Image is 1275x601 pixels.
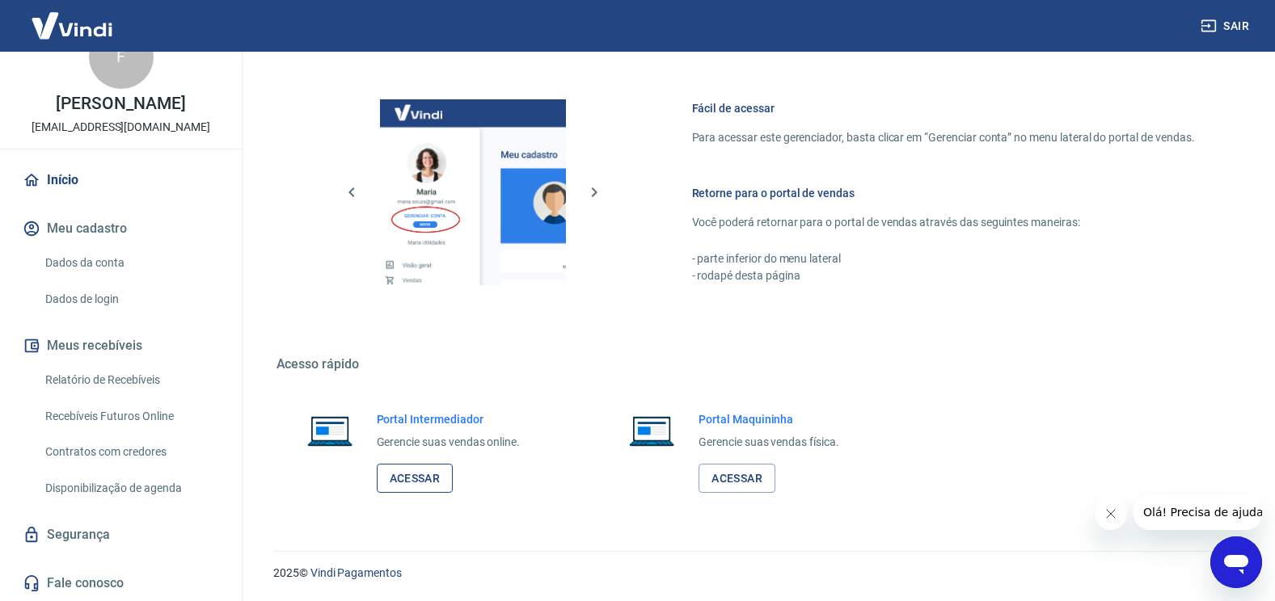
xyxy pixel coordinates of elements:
div: F [89,24,154,89]
a: Segurança [19,517,222,553]
p: Gerencie suas vendas física. [699,434,839,451]
button: Sair [1197,11,1256,41]
a: Relatório de Recebíveis [39,364,222,397]
button: Meu cadastro [19,211,222,246]
p: Gerencie suas vendas online. [377,434,521,451]
a: Disponibilização de agenda [39,472,222,505]
a: Vindi Pagamentos [310,566,402,579]
img: Imagem de um notebook aberto [618,411,686,450]
a: Dados de login [39,283,222,316]
img: Imagem de um notebook aberto [296,411,364,450]
button: Meus recebíveis [19,328,222,364]
h6: Retorne para o portal de vendas [692,185,1195,201]
p: [EMAIL_ADDRESS][DOMAIN_NAME] [32,119,210,136]
a: Acessar [699,464,775,494]
iframe: Fechar mensagem [1095,498,1127,530]
iframe: Botão para abrir a janela de mensagens [1210,536,1262,588]
p: Você poderá retornar para o portal de vendas através das seguintes maneiras: [692,214,1195,231]
img: Vindi [19,1,125,50]
a: Acessar [377,464,454,494]
p: - rodapé desta página [692,267,1195,284]
img: Imagem da dashboard mostrando o botão de gerenciar conta na sidebar no lado esquerdo [380,99,566,285]
a: Dados da conta [39,246,222,279]
span: Olá! Precisa de ajuda? [10,11,136,24]
a: Contratos com credores [39,435,222,469]
p: Para acessar este gerenciador, basta clicar em “Gerenciar conta” no menu lateral do portal de ven... [692,129,1195,146]
p: [PERSON_NAME] [56,95,185,112]
p: - parte inferior do menu lateral [692,250,1195,267]
p: 2025 © [273,565,1236,582]
h6: Portal Intermediador [377,411,521,427]
h5: Acesso rápido [277,356,1234,372]
a: Recebíveis Futuros Online [39,400,222,433]
a: Início [19,162,222,198]
iframe: Mensagem da empresa [1134,494,1262,530]
h6: Fácil de acessar [692,100,1195,116]
a: Fale conosco [19,565,222,601]
h6: Portal Maquininha [699,411,839,427]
